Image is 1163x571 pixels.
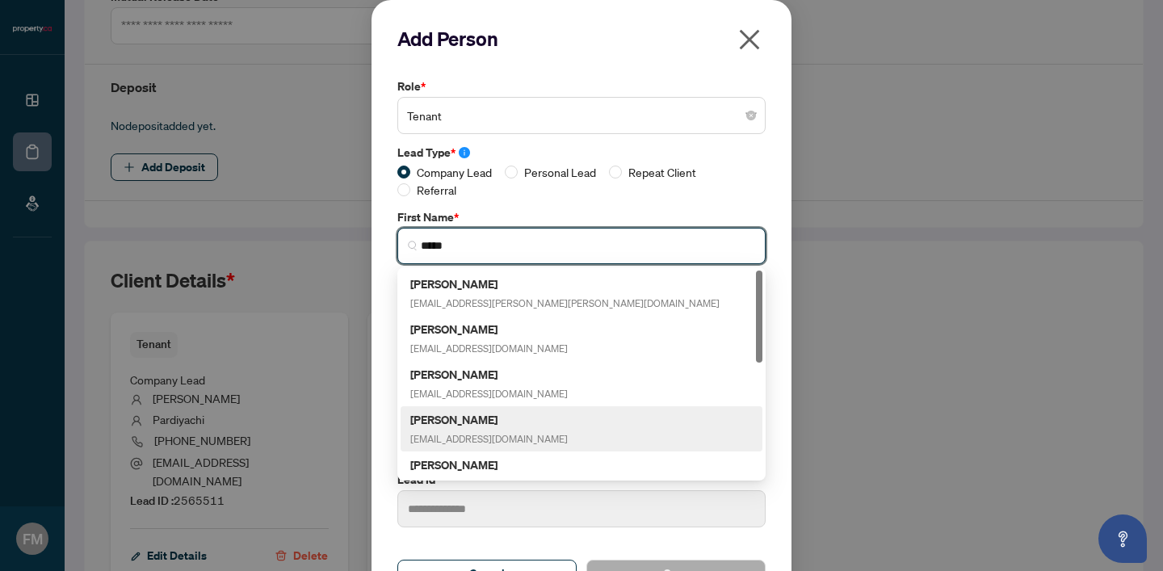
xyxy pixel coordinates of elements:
span: [EMAIL_ADDRESS][DOMAIN_NAME] [410,388,568,400]
span: info-circle [459,147,470,158]
label: First Name [397,208,766,226]
span: close [737,27,762,52]
h5: [PERSON_NAME] [410,320,568,338]
span: [EMAIL_ADDRESS][DOMAIN_NAME] [410,433,568,445]
span: [EMAIL_ADDRESS][PERSON_NAME][PERSON_NAME][DOMAIN_NAME] [410,297,720,309]
span: close-circle [746,111,756,120]
label: Lead Id [397,471,766,489]
span: Referral [410,181,463,199]
span: Personal Lead [518,163,602,181]
label: Role [397,78,766,95]
button: Open asap [1098,514,1147,563]
span: Repeat Client [622,163,703,181]
h5: [PERSON_NAME] [410,410,568,429]
img: search_icon [408,241,418,250]
label: Lead Type [397,144,766,162]
h5: [PERSON_NAME] [410,365,568,384]
h2: Add Person [397,26,766,52]
h5: [PERSON_NAME] [410,456,568,474]
span: Company Lead [410,163,498,181]
span: Tenant [407,100,756,131]
span: [EMAIL_ADDRESS][DOMAIN_NAME] [410,342,568,355]
h5: [PERSON_NAME] [410,275,720,293]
